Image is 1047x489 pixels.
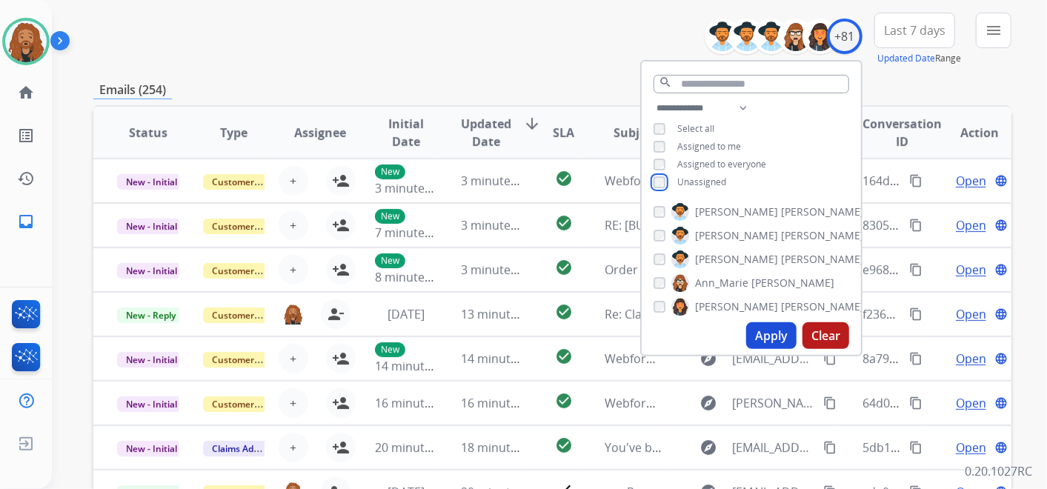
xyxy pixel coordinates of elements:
[117,352,186,367] span: New - Initial
[117,263,186,279] span: New - Initial
[909,174,923,187] mat-icon: content_copy
[203,441,305,456] span: Claims Adjudication
[994,263,1008,276] mat-icon: language
[605,217,980,233] span: RE: [BULK] Action required: Extend claim approved for replacement
[279,166,308,196] button: +
[823,396,837,410] mat-icon: content_copy
[781,252,864,267] span: [PERSON_NAME]
[462,115,512,150] span: Updated Date
[874,13,955,48] button: Last 7 days
[203,307,299,323] span: Customer Support
[203,352,299,367] span: Customer Support
[17,170,35,187] mat-icon: history
[462,173,541,189] span: 3 minutes ago
[877,52,961,64] span: Range
[117,396,186,412] span: New - Initial
[677,158,766,170] span: Assigned to everyone
[332,394,350,412] mat-icon: person_add
[290,172,296,190] span: +
[699,439,717,456] mat-icon: explore
[375,358,461,374] span: 14 minutes ago
[555,214,573,232] mat-icon: check_circle
[994,352,1008,365] mat-icon: language
[117,219,186,234] span: New - Initial
[375,180,454,196] span: 3 minutes ago
[699,350,717,367] mat-icon: explore
[555,170,573,187] mat-icon: check_circle
[909,263,923,276] mat-icon: content_copy
[290,261,296,279] span: +
[781,299,864,314] span: [PERSON_NAME]
[659,76,672,89] mat-icon: search
[863,115,943,150] span: Conversation ID
[909,396,923,410] mat-icon: content_copy
[884,27,945,33] span: Last 7 days
[117,441,186,456] span: New - Initial
[781,204,864,219] span: [PERSON_NAME]
[746,322,797,349] button: Apply
[462,306,548,322] span: 13 minutes ago
[117,174,186,190] span: New - Initial
[462,262,541,278] span: 3 minutes ago
[279,255,308,285] button: +
[909,441,923,454] mat-icon: content_copy
[375,253,405,268] p: New
[462,217,541,233] span: 3 minutes ago
[17,84,35,102] mat-icon: home
[677,122,714,135] span: Select all
[375,342,405,357] p: New
[290,350,296,367] span: +
[614,124,657,142] span: Subject
[925,107,1011,159] th: Action
[909,219,923,232] mat-icon: content_copy
[203,174,299,190] span: Customer Support
[388,306,425,322] span: [DATE]
[462,350,548,367] span: 14 minutes ago
[605,306,742,322] span: Re: Claim Photo Request
[375,164,405,179] p: New
[327,305,345,323] mat-icon: person_remove
[732,439,814,456] span: [EMAIL_ADDRESS][DOMAIN_NAME]
[605,262,759,278] span: Order #220596168-6521918
[994,307,1008,321] mat-icon: language
[375,115,436,150] span: Initial Date
[695,276,748,290] span: Ann_Marie
[129,124,167,142] span: Status
[290,394,296,412] span: +
[279,344,308,373] button: +
[695,299,778,314] span: [PERSON_NAME]
[555,259,573,276] mat-icon: check_circle
[751,276,834,290] span: [PERSON_NAME]
[994,396,1008,410] mat-icon: language
[375,439,461,456] span: 20 minutes ago
[203,219,299,234] span: Customer Support
[677,140,741,153] span: Assigned to me
[375,269,454,285] span: 8 minutes ago
[956,305,986,323] span: Open
[279,433,308,462] button: +
[5,21,47,62] img: avatar
[462,395,548,411] span: 16 minutes ago
[956,216,986,234] span: Open
[17,213,35,230] mat-icon: inbox
[732,350,814,367] span: [EMAIL_ADDRESS][DOMAIN_NAME]
[732,394,814,412] span: [PERSON_NAME][EMAIL_ADDRESS][DOMAIN_NAME]
[956,350,986,367] span: Open
[823,352,837,365] mat-icon: content_copy
[994,174,1008,187] mat-icon: language
[332,172,350,190] mat-icon: person_add
[985,21,1003,39] mat-icon: menu
[994,441,1008,454] mat-icon: language
[332,261,350,279] mat-icon: person_add
[695,204,778,219] span: [PERSON_NAME]
[956,172,986,190] span: Open
[677,176,726,188] span: Unassigned
[524,115,542,133] mat-icon: arrow_downward
[965,462,1032,480] p: 0.20.1027RC
[695,228,778,243] span: [PERSON_NAME]
[283,304,303,325] img: agent-avatar
[909,307,923,321] mat-icon: content_copy
[956,261,986,279] span: Open
[17,127,35,144] mat-icon: list_alt
[555,303,573,321] mat-icon: check_circle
